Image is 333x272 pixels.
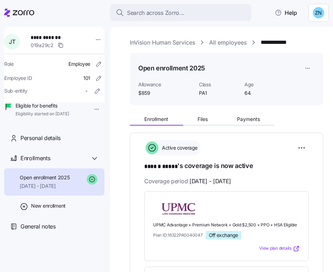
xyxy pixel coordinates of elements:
[130,38,195,47] a: InVision Human Services
[209,38,247,47] a: All employees
[31,202,66,209] span: New enrollment
[153,200,204,216] img: UPMC
[275,8,297,17] span: Help
[244,81,284,88] span: Age
[20,134,61,143] span: Personal details
[144,161,309,171] h1: 's coverage is now active
[4,60,14,68] span: Role
[16,102,69,109] span: Eligible for benefits
[259,245,300,252] a: View plan details
[85,87,87,94] span: -
[138,64,205,73] h1: Open enrollment 2025
[20,174,69,181] span: Open enrollment 2025
[16,111,69,117] span: Eligibility started on [DATE]
[209,232,238,238] span: Off exchange
[199,89,239,97] span: PA1
[144,117,168,122] span: Enrollment
[20,154,50,163] span: Enrollments
[110,4,251,21] button: Search across Zorro...
[4,75,32,82] span: Employee ID
[144,177,231,186] span: Coverage period
[269,6,303,20] button: Help
[20,183,69,190] span: [DATE] - [DATE]
[127,8,184,17] span: Search across Zorro...
[313,7,324,18] img: 5c518db9dac3a343d5b258230af867d6
[153,222,300,228] span: UPMC Advantage + Premium Network + Gold $2,500 + PPO + HSA Eligible
[237,117,260,122] span: Payments
[31,42,54,49] span: 019a29c2
[138,81,193,88] span: Allowance
[68,60,90,68] span: Employee
[160,144,198,151] span: Active coverage
[9,39,15,45] span: J T
[189,177,231,186] span: [DATE] - [DATE]
[259,245,291,252] span: View plan details
[153,232,203,238] span: Plan ID: 16322PA0040047
[20,222,56,231] span: General notes
[198,117,208,122] span: Files
[4,87,28,94] span: Sub-entity
[199,81,239,88] span: Class
[138,89,193,97] span: $859
[83,75,90,82] span: 101
[244,89,284,97] span: 64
